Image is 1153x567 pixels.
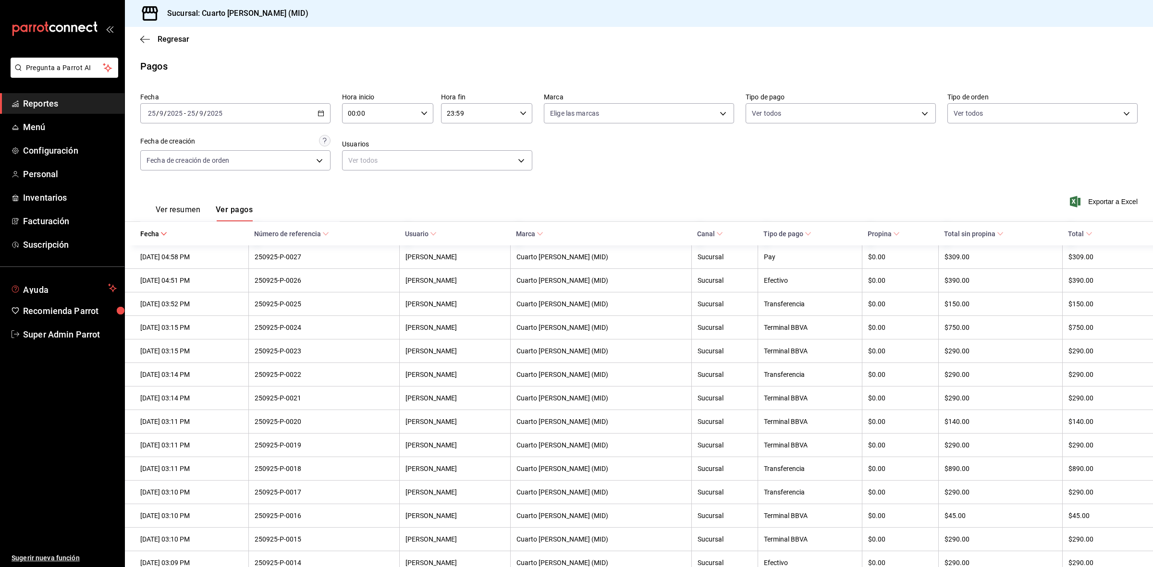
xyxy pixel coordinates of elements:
input: -- [147,109,156,117]
div: [DATE] 03:11 PM [140,418,243,425]
div: Transferencia [764,371,856,378]
div: [PERSON_NAME] [405,418,504,425]
div: 250925-P-0024 [255,324,394,331]
div: Terminal BBVA [764,347,856,355]
span: Super Admin Parrot [23,328,117,341]
div: Terminal BBVA [764,394,856,402]
div: [DATE] 04:51 PM [140,277,243,284]
div: $0.00 [868,300,932,308]
div: $0.00 [868,488,932,496]
button: Ver pagos [216,205,253,221]
div: Cuarto [PERSON_NAME] (MID) [516,488,686,496]
label: Marca [544,94,734,100]
span: Personal [23,168,117,181]
div: Efectivo [764,559,856,567]
div: Terminal BBVA [764,512,856,519]
div: 250925-P-0019 [255,441,394,449]
div: 250925-P-0027 [255,253,394,261]
div: [DATE] 03:10 PM [140,488,243,496]
div: [PERSON_NAME] [405,559,504,567]
label: Usuarios [342,141,532,147]
div: Sucursal [698,347,752,355]
span: Usuario [405,230,437,238]
button: Pregunta a Parrot AI [11,58,118,78]
div: [DATE] 03:09 PM [140,559,243,567]
div: [DATE] 03:14 PM [140,394,243,402]
span: Canal [697,230,723,238]
div: 250925-P-0021 [255,394,394,402]
div: $0.00 [868,559,932,567]
span: Fecha de creación de orden [147,156,229,165]
div: Cuarto [PERSON_NAME] (MID) [516,371,686,378]
div: 250925-P-0026 [255,277,394,284]
div: [PERSON_NAME] [405,394,504,402]
span: Marca [516,230,543,238]
div: $290.00 [944,488,1057,496]
div: $150.00 [944,300,1057,308]
div: [DATE] 04:58 PM [140,253,243,261]
div: Cuarto [PERSON_NAME] (MID) [516,535,686,543]
div: $290.00 [944,441,1057,449]
span: / [196,109,198,117]
div: Cuarto [PERSON_NAME] (MID) [516,441,686,449]
input: -- [159,109,164,117]
span: Total sin propina [944,230,1004,238]
div: Sucursal [698,277,752,284]
div: Sucursal [698,441,752,449]
div: $0.00 [868,371,932,378]
div: [PERSON_NAME] [405,300,504,308]
div: $290.00 [1068,394,1138,402]
div: $290.00 [1068,371,1138,378]
div: $290.00 [1068,559,1138,567]
div: [DATE] 03:14 PM [140,371,243,378]
div: Cuarto [PERSON_NAME] (MID) [516,418,686,425]
div: Sucursal [698,253,752,261]
label: Hora fin [441,94,532,100]
span: Elige las marcas [550,109,599,118]
div: 250925-P-0015 [255,535,394,543]
span: Regresar [158,35,189,44]
div: $140.00 [1068,418,1138,425]
span: Ayuda [23,282,104,294]
div: Transferencia [764,465,856,472]
div: [PERSON_NAME] [405,277,504,284]
input: -- [199,109,204,117]
span: Pregunta a Parrot AI [26,63,103,73]
div: Terminal BBVA [764,418,856,425]
div: [PERSON_NAME] [405,347,504,355]
div: Transferencia [764,300,856,308]
span: Menú [23,121,117,133]
div: [DATE] 03:11 PM [140,465,243,472]
div: Cuarto [PERSON_NAME] (MID) [516,253,686,261]
div: Terminal BBVA [764,535,856,543]
span: Propina [868,230,900,238]
div: $0.00 [868,512,932,519]
label: Hora inicio [342,94,433,100]
div: $0.00 [868,535,932,543]
div: 250925-P-0020 [255,418,394,425]
span: Reportes [23,97,117,110]
div: [PERSON_NAME] [405,535,504,543]
div: $45.00 [944,512,1057,519]
span: - [184,109,186,117]
span: Número de referencia [254,230,329,238]
div: Sucursal [698,371,752,378]
label: Tipo de orden [947,94,1138,100]
div: Sucursal [698,418,752,425]
span: Sugerir nueva función [12,553,117,563]
button: Ver resumen [156,205,200,221]
span: Recomienda Parrot [23,304,117,317]
div: Sucursal [698,465,752,472]
span: / [204,109,207,117]
div: $0.00 [868,324,932,331]
div: $290.00 [944,347,1057,355]
div: $309.00 [1068,253,1138,261]
div: Terminal BBVA [764,324,856,331]
div: Cuarto [PERSON_NAME] (MID) [516,324,686,331]
button: Exportar a Excel [1072,196,1138,207]
div: Cuarto [PERSON_NAME] (MID) [516,277,686,284]
div: Sucursal [698,324,752,331]
div: [PERSON_NAME] [405,488,504,496]
div: $390.00 [944,277,1057,284]
label: Tipo de pago [746,94,936,100]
